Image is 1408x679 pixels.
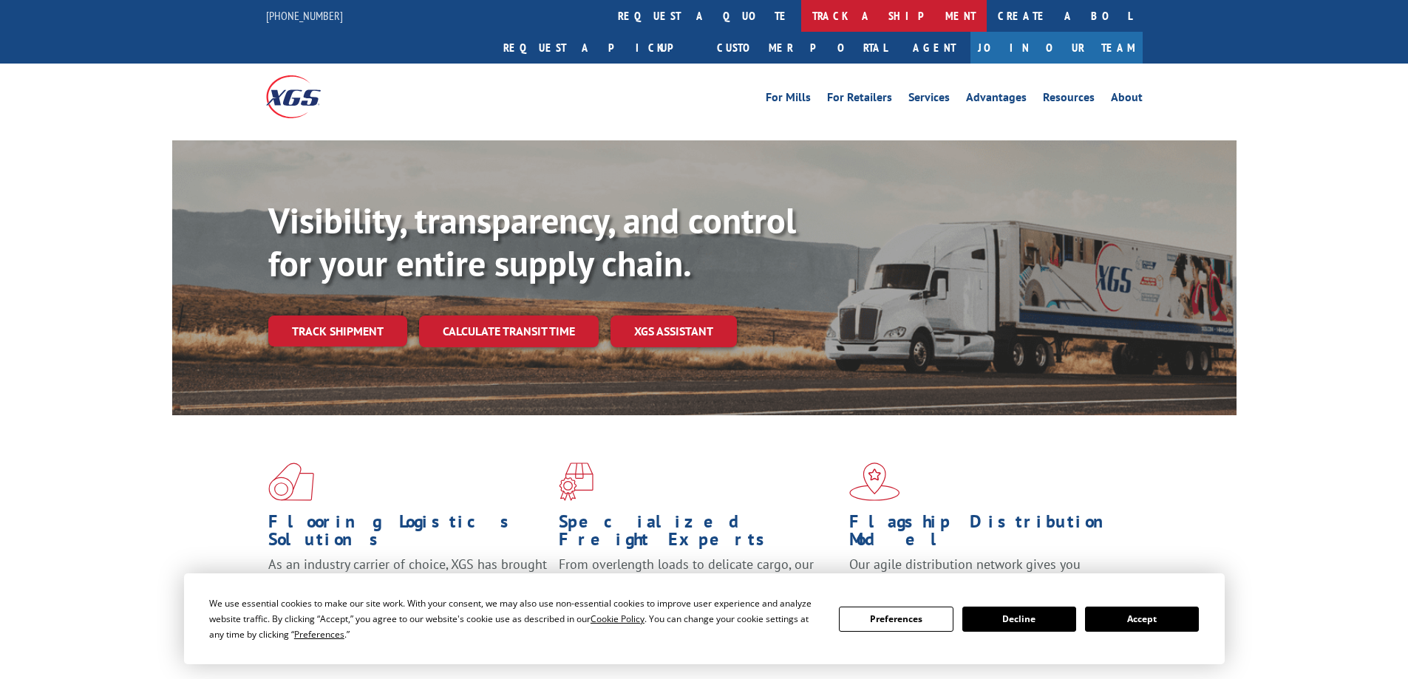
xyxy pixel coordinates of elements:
h1: Specialized Freight Experts [559,513,838,556]
a: Customer Portal [706,32,898,64]
a: Request a pickup [492,32,706,64]
a: For Mills [766,92,811,108]
a: XGS ASSISTANT [611,315,737,347]
button: Decline [962,607,1076,632]
a: [PHONE_NUMBER] [266,8,343,23]
img: xgs-icon-total-supply-chain-intelligence-red [268,463,314,501]
a: Advantages [966,92,1027,108]
a: For Retailers [827,92,892,108]
span: As an industry carrier of choice, XGS has brought innovation and dedication to flooring logistics... [268,556,547,608]
h1: Flagship Distribution Model [849,513,1129,556]
a: Calculate transit time [419,315,599,347]
a: Services [908,92,950,108]
b: Visibility, transparency, and control for your entire supply chain. [268,197,796,286]
img: xgs-icon-focused-on-flooring-red [559,463,594,501]
a: Track shipment [268,315,407,347]
a: Resources [1043,92,1095,108]
div: Cookie Consent Prompt [184,573,1225,664]
span: Our agile distribution network gives you nationwide inventory management on demand. [849,556,1121,590]
a: About [1111,92,1143,108]
h1: Flooring Logistics Solutions [268,513,548,556]
a: Agent [898,32,970,64]
button: Accept [1085,607,1199,632]
span: Cookie Policy [591,613,645,625]
button: Preferences [839,607,953,632]
img: xgs-icon-flagship-distribution-model-red [849,463,900,501]
a: Join Our Team [970,32,1143,64]
span: Preferences [294,628,344,641]
div: We use essential cookies to make our site work. With your consent, we may also use non-essential ... [209,596,821,642]
p: From overlength loads to delicate cargo, our experienced staff knows the best way to move your fr... [559,556,838,621]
